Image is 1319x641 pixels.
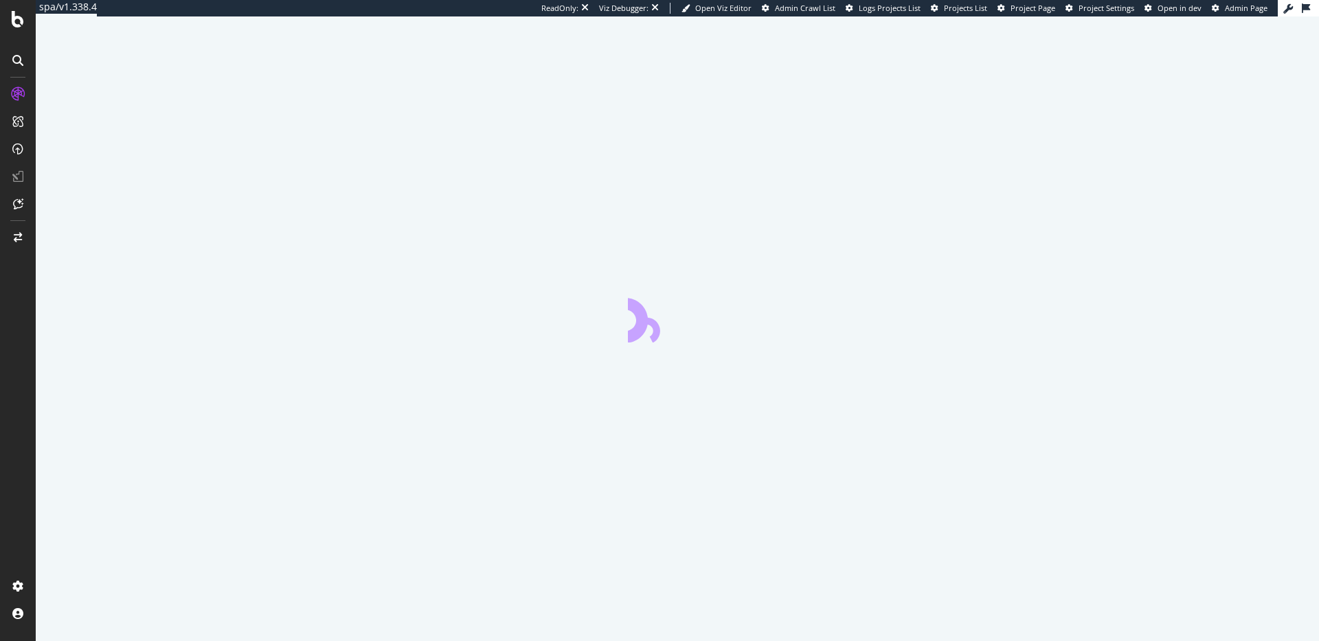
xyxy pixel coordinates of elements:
a: Logs Projects List [846,3,921,14]
a: Project Page [997,3,1055,14]
span: Open Viz Editor [695,3,752,13]
a: Projects List [931,3,987,14]
span: Admin Page [1225,3,1267,13]
div: Viz Debugger: [599,3,649,14]
span: Projects List [944,3,987,13]
a: Open Viz Editor [681,3,752,14]
span: Logs Projects List [859,3,921,13]
span: Project Page [1011,3,1055,13]
div: ReadOnly: [541,3,578,14]
span: Admin Crawl List [775,3,835,13]
span: Project Settings [1079,3,1134,13]
a: Admin Crawl List [762,3,835,14]
a: Project Settings [1066,3,1134,14]
div: animation [628,293,727,342]
a: Admin Page [1212,3,1267,14]
span: Open in dev [1158,3,1202,13]
a: Open in dev [1145,3,1202,14]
